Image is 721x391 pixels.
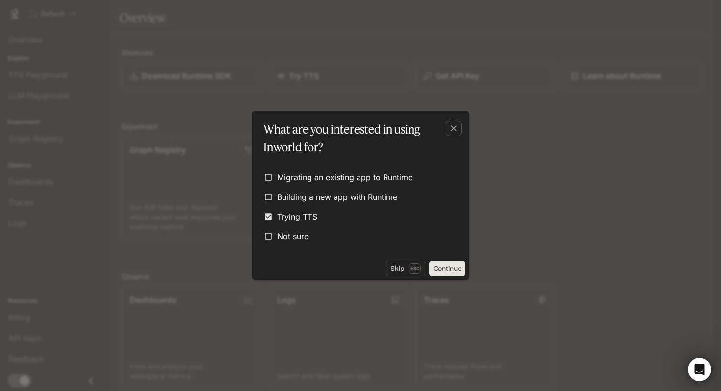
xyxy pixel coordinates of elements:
span: Migrating an existing app to Runtime [277,171,412,183]
button: Continue [429,261,465,276]
span: Not sure [277,230,309,242]
iframe: Intercom live chat [688,358,711,381]
p: What are you interested in using Inworld for? [263,121,454,156]
button: SkipEsc [386,261,425,276]
p: Esc [409,263,421,274]
span: Trying TTS [277,211,317,222]
span: Building a new app with Runtime [277,191,397,203]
